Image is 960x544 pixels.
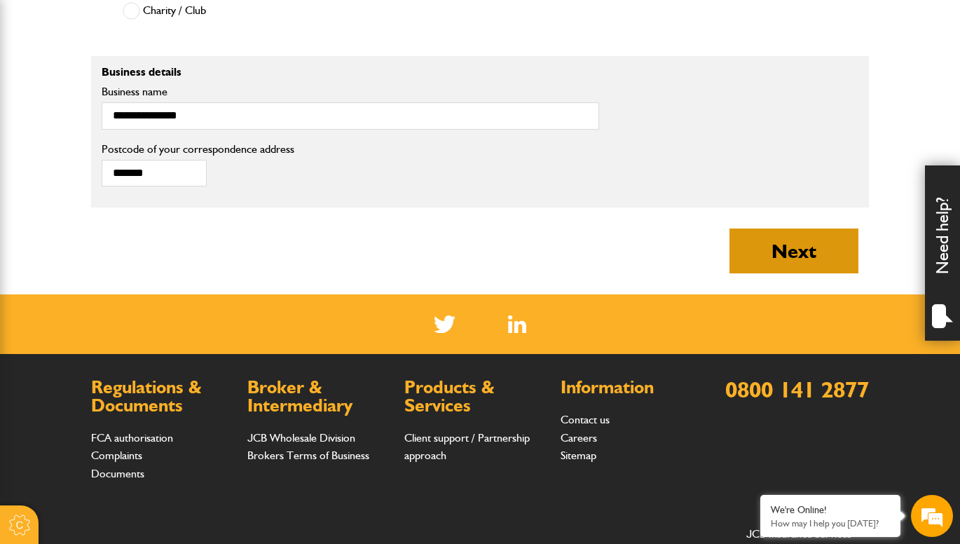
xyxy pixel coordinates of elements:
[561,431,597,444] a: Careers
[24,78,59,97] img: d_20077148190_company_1631870298795_20077148190
[404,379,547,414] h2: Products & Services
[561,413,610,426] a: Contact us
[102,144,599,155] label: Postcode of your correspondence address
[247,379,390,414] h2: Broker & Intermediary
[191,432,254,451] em: Start Chat
[771,518,890,529] p: How may I help you today?
[91,379,233,414] h2: Regulations & Documents
[247,449,369,462] a: Brokers Terms of Business
[561,379,703,397] h2: Information
[18,212,256,243] input: Enter your phone number
[91,449,142,462] a: Complaints
[247,431,355,444] a: JCB Wholesale Division
[73,79,235,97] div: Chat with us now
[18,254,256,421] textarea: Type your message and hit 'Enter'
[18,130,256,161] input: Enter your last name
[434,315,455,333] img: Twitter
[230,7,263,41] div: Minimize live chat window
[102,86,599,97] label: Business name
[123,2,206,20] label: Charity / Club
[925,165,960,341] div: Need help?
[102,67,599,78] p: Business details
[771,504,890,516] div: We're Online!
[729,229,858,273] button: Next
[91,431,173,444] a: FCA authorisation
[508,315,527,333] img: Linked In
[725,376,869,403] a: 0800 141 2877
[18,171,256,202] input: Enter your email address
[404,431,530,463] a: Client support / Partnership approach
[561,449,596,462] a: Sitemap
[508,315,527,333] a: LinkedIn
[91,467,144,480] a: Documents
